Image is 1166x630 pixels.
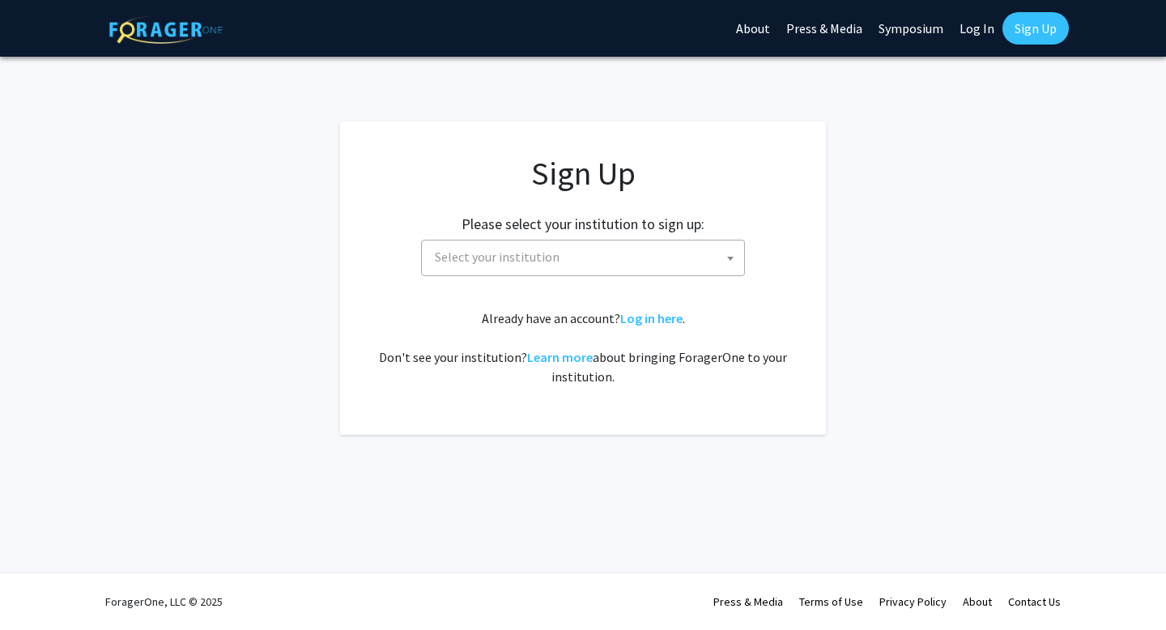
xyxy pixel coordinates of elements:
[620,310,683,326] a: Log in here
[879,594,947,609] a: Privacy Policy
[109,15,223,44] img: ForagerOne Logo
[713,594,783,609] a: Press & Media
[421,240,745,276] span: Select your institution
[435,249,560,265] span: Select your institution
[372,154,794,193] h1: Sign Up
[527,349,593,365] a: Learn more about bringing ForagerOne to your institution
[1008,594,1061,609] a: Contact Us
[799,594,863,609] a: Terms of Use
[372,309,794,386] div: Already have an account? . Don't see your institution? about bringing ForagerOne to your institut...
[1002,12,1069,45] a: Sign Up
[963,594,992,609] a: About
[105,573,223,630] div: ForagerOne, LLC © 2025
[428,241,744,274] span: Select your institution
[462,215,704,233] h2: Please select your institution to sign up:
